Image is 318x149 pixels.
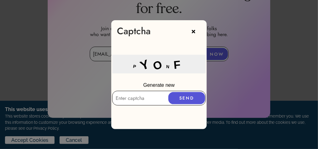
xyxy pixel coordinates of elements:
[168,92,205,104] button: SEND
[111,80,207,91] p: Generate new
[166,63,174,70] div: N
[132,63,141,71] div: P
[137,53,156,75] div: Y
[117,26,151,36] div: Captcha
[173,56,186,73] div: F
[112,91,206,105] input: Enter captcha
[151,54,169,75] div: O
